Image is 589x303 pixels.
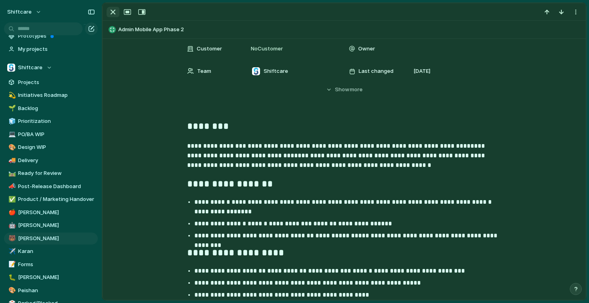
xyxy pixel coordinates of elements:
[4,30,98,42] a: Prototypes
[414,67,430,75] span: [DATE]
[4,115,98,127] a: 🧊Prioritization
[18,130,95,138] span: PO/BA WIP
[4,43,98,55] a: My projects
[7,195,15,203] button: ✅
[359,67,393,75] span: Last changed
[8,104,14,113] div: 🌱
[8,195,14,204] div: ✅
[248,45,283,53] span: No Customer
[4,233,98,245] a: 🐻[PERSON_NAME]
[4,89,98,101] a: 💫Initiatives Roadmap
[264,67,288,75] span: Shiftcare
[8,117,14,126] div: 🧊
[197,67,211,75] span: Team
[8,143,14,152] div: 🎨
[4,193,98,205] a: ✅Product / Marketing Handover
[350,86,363,94] span: more
[18,64,42,72] span: Shiftcare
[4,245,98,257] a: ✈️Karan
[4,207,98,219] a: 🍎[PERSON_NAME]
[18,235,95,243] span: [PERSON_NAME]
[7,235,15,243] button: 🐻
[18,209,95,217] span: [PERSON_NAME]
[7,157,15,165] button: 🚚
[7,221,15,229] button: 🤖
[7,261,15,269] button: 📝
[4,259,98,271] a: 📝Forms
[18,221,95,229] span: [PERSON_NAME]
[4,6,46,18] button: shiftcare
[197,45,222,53] span: Customer
[18,287,95,295] span: Peishan
[18,183,95,191] span: Post-Release Dashboard
[18,157,95,165] span: Delivery
[8,286,14,295] div: 🎨
[7,8,32,16] span: shiftcare
[8,182,14,191] div: 📣
[18,104,95,112] span: Backlog
[18,45,95,53] span: My projects
[7,209,15,217] button: 🍎
[4,155,98,167] a: 🚚Delivery
[8,169,14,178] div: 🛤️
[7,247,15,255] button: ✈️
[18,195,95,203] span: Product / Marketing Handover
[4,181,98,193] a: 📣Post-Release Dashboard
[8,273,14,282] div: 🐛
[4,62,98,74] button: Shiftcare
[7,143,15,151] button: 🎨
[7,183,15,191] button: 📣
[106,23,582,36] button: Admin Mobile App Phase 2
[7,169,15,177] button: 🛤️
[7,130,15,138] button: 💻
[4,219,98,231] a: 🤖[PERSON_NAME]
[7,273,15,281] button: 🐛
[18,117,95,125] span: Prioritization
[4,285,98,297] a: 🎨Peishan
[4,271,98,283] a: 🐛[PERSON_NAME]
[187,82,501,97] button: Showmore
[8,234,14,243] div: 🐻
[4,102,98,114] a: 🌱Backlog
[18,32,95,40] span: Prototypes
[8,247,14,256] div: ✈️
[8,156,14,165] div: 🚚
[4,141,98,153] a: 🎨Design WIP
[18,91,95,99] span: Initiatives Roadmap
[8,91,14,100] div: 💫
[7,91,15,99] button: 💫
[18,143,95,151] span: Design WIP
[18,169,95,177] span: Ready for Review
[4,167,98,179] a: 🛤️Ready for Review
[8,130,14,139] div: 💻
[8,221,14,230] div: 🤖
[118,26,582,34] span: Admin Mobile App Phase 2
[4,128,98,140] a: 💻PO/BA WIP
[8,260,14,269] div: 📝
[7,117,15,125] button: 🧊
[18,78,95,86] span: Projects
[4,76,98,88] a: Projects
[8,208,14,217] div: 🍎
[7,287,15,295] button: 🎨
[7,104,15,112] button: 🌱
[18,273,95,281] span: [PERSON_NAME]
[358,45,375,53] span: Owner
[18,247,95,255] span: Karan
[18,261,95,269] span: Forms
